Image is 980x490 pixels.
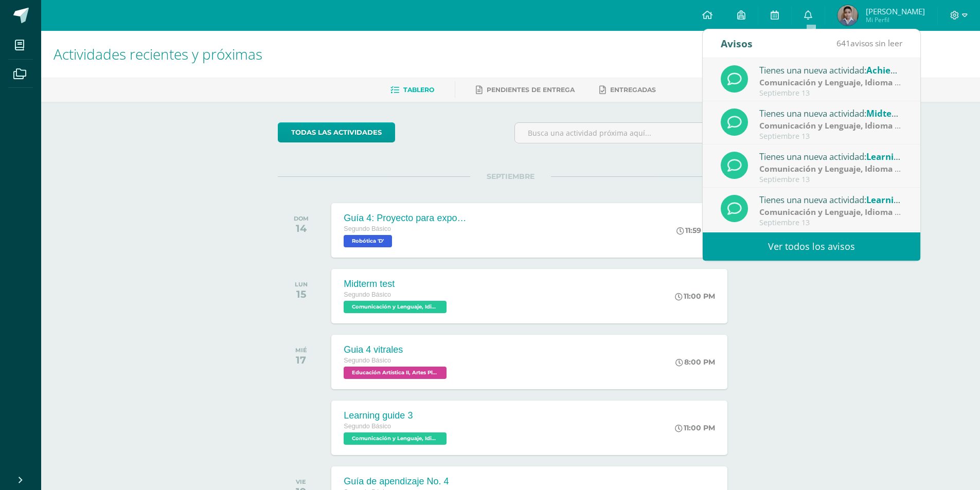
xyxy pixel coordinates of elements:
[515,123,743,143] input: Busca una actividad próxima aquí...
[390,82,434,98] a: Tablero
[759,89,902,98] div: Septiembre 13
[836,38,902,49] span: avisos sin leer
[759,120,902,132] div: | Parcial
[296,478,306,485] div: VIE
[676,226,715,235] div: 11:59 PM
[759,193,902,206] div: Tienes una nueva actividad:
[838,5,858,26] img: 018655c7dd68bff3bff3ececceb900c9.png
[866,107,922,119] span: Midterm test
[759,132,902,141] div: Septiembre 13
[54,44,262,64] span: Actividades recientes y próximas
[866,194,937,206] span: Learning guide 2
[294,215,309,222] div: DOM
[344,423,391,430] span: Segundo Básico
[759,106,902,120] div: Tienes una nueva actividad:
[470,172,551,181] span: SEPTIEMBRE
[344,235,392,247] span: Robótica 'D'
[866,151,937,162] span: Learning guide 3
[759,206,902,218] div: | Zona
[294,222,309,234] div: 14
[759,63,902,77] div: Tienes una nueva actividad:
[278,122,395,142] a: todas las Actividades
[344,344,449,355] div: Guia 4 vitrales
[759,77,963,88] strong: Comunicación y Lenguaje, Idioma Extranjero Inglés
[344,476,449,487] div: Guía de apendizaje No. 4
[866,15,925,24] span: Mi Perfil
[759,77,902,88] div: | Prueba de Logro
[344,225,391,232] span: Segundo Básico
[759,150,902,163] div: Tienes una nueva actividad:
[295,354,307,366] div: 17
[295,347,307,354] div: MIÉ
[866,64,942,76] span: Achievement test
[836,38,850,49] span: 641
[344,279,449,289] div: Midterm test
[344,432,447,445] span: Comunicación y Lenguaje, Idioma Extranjero Inglés 'D'
[487,86,575,94] span: Pendientes de entrega
[866,6,925,16] span: [PERSON_NAME]
[675,423,715,432] div: 11:00 PM
[403,86,434,94] span: Tablero
[344,291,391,298] span: Segundo Básico
[295,281,308,288] div: LUN
[759,120,963,131] strong: Comunicación y Lenguaje, Idioma Extranjero Inglés
[759,163,963,174] strong: Comunicación y Lenguaje, Idioma Extranjero Inglés
[344,410,449,421] div: Learning guide 3
[759,163,902,175] div: | Zona
[344,367,447,379] span: Educación Artística II, Artes Plásticas 'D'
[675,292,715,301] div: 11:00 PM
[721,29,753,58] div: Avisos
[759,219,902,227] div: Septiembre 13
[759,175,902,184] div: Septiembre 13
[344,357,391,364] span: Segundo Básico
[344,213,467,224] div: Guía 4: Proyecto para exposición
[610,86,656,94] span: Entregadas
[344,301,447,313] span: Comunicación y Lenguaje, Idioma Extranjero Inglés 'D'
[703,232,920,261] a: Ver todos los avisos
[476,82,575,98] a: Pendientes de entrega
[295,288,308,300] div: 15
[675,357,715,367] div: 8:00 PM
[599,82,656,98] a: Entregadas
[759,206,963,217] strong: Comunicación y Lenguaje, Idioma Extranjero Inglés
